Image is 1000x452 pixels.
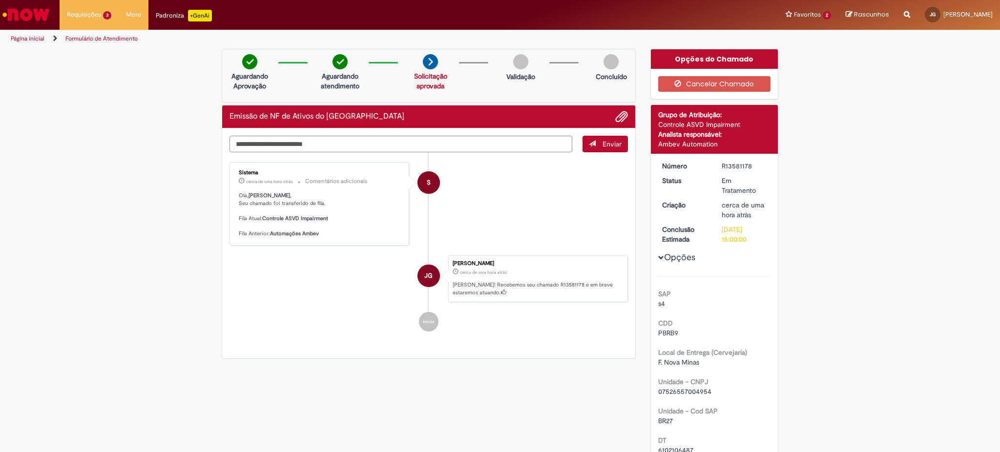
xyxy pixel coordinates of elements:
span: cerca de uma hora atrás [246,179,293,185]
div: Em Tratamento [722,176,767,195]
img: ServiceNow [1,5,51,24]
button: Adicionar anexos [615,110,628,123]
p: Aguardando Aprovação [226,71,273,91]
span: More [126,10,141,20]
div: JOYCE GONCALVES [417,265,440,287]
b: Automações Ambev [270,230,319,237]
ul: Trilhas de página [7,30,659,48]
span: S [427,171,431,194]
div: [DATE] 15:00:00 [722,225,767,244]
b: Local de Entrega (Cervejaria) [658,348,747,357]
div: [PERSON_NAME] [453,261,623,267]
span: Requisições [67,10,101,20]
b: Unidade - CNPJ [658,377,708,386]
div: Padroniza [156,10,212,21]
textarea: Digite sua mensagem aqui... [229,136,572,152]
span: Enviar [603,140,622,148]
dt: Status [655,176,715,185]
a: Solicitação aprovada [414,72,447,90]
img: img-circle-grey.png [604,54,619,69]
button: Cancelar Chamado [658,76,771,92]
span: cerca de uma hora atrás [722,201,764,219]
button: Enviar [583,136,628,152]
span: [PERSON_NAME] [943,10,993,19]
div: 30/09/2025 12:07:56 [722,200,767,220]
p: Concluído [596,72,627,82]
time: 30/09/2025 12:07:56 [460,269,507,275]
li: JOYCE GONCALVES [229,255,628,302]
b: [PERSON_NAME] [249,192,290,199]
span: JG [930,11,936,18]
span: 3 [103,11,111,20]
div: System [417,171,440,194]
b: Controle ASVD Impairment [262,215,328,222]
small: Comentários adicionais [305,177,368,185]
dt: Número [655,161,715,171]
b: SAP [658,289,671,298]
time: 30/09/2025 12:07:56 [722,201,764,219]
div: Opções do Chamado [651,49,778,69]
span: Rascunhos [854,10,889,19]
span: Favoritos [794,10,821,20]
img: check-circle-green.png [242,54,257,69]
span: F. Nova Minas [658,358,699,367]
img: arrow-next.png [423,54,438,69]
img: check-circle-green.png [333,54,348,69]
span: cerca de uma hora atrás [460,269,507,275]
div: R13581178 [722,161,767,171]
span: 07526557004954 [658,387,711,396]
img: img-circle-grey.png [513,54,528,69]
ul: Histórico de tíquete [229,152,628,341]
b: DT [658,436,667,445]
span: BR27 [658,416,673,425]
time: 30/09/2025 12:08:00 [246,179,293,185]
div: Ambev Automation [658,139,771,149]
dt: Criação [655,200,715,210]
p: [PERSON_NAME]! Recebemos seu chamado R13581178 e em breve estaremos atuando. [453,281,623,296]
a: Formulário de Atendimento [65,35,138,42]
p: Olá, , Seu chamado foi transferido de fila. Fila Atual: Fila Anterior: [239,192,401,238]
span: 2 [823,11,831,20]
span: PBRB9 [658,329,678,337]
h2: Emissão de NF de Ativos do ASVD Histórico de tíquete [229,112,404,121]
div: Analista responsável: [658,129,771,139]
p: Validação [506,72,535,82]
a: Página inicial [11,35,44,42]
b: Unidade - Cod SAP [658,407,718,415]
a: Rascunhos [846,10,889,20]
span: s4 [658,299,665,308]
dt: Conclusão Estimada [655,225,715,244]
div: Grupo de Atribuição: [658,110,771,120]
p: +GenAi [188,10,212,21]
div: Sistema [239,170,401,176]
b: CDD [658,319,673,328]
p: Aguardando atendimento [316,71,364,91]
div: Controle ASVD Impairment [658,120,771,129]
span: JG [424,264,433,288]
